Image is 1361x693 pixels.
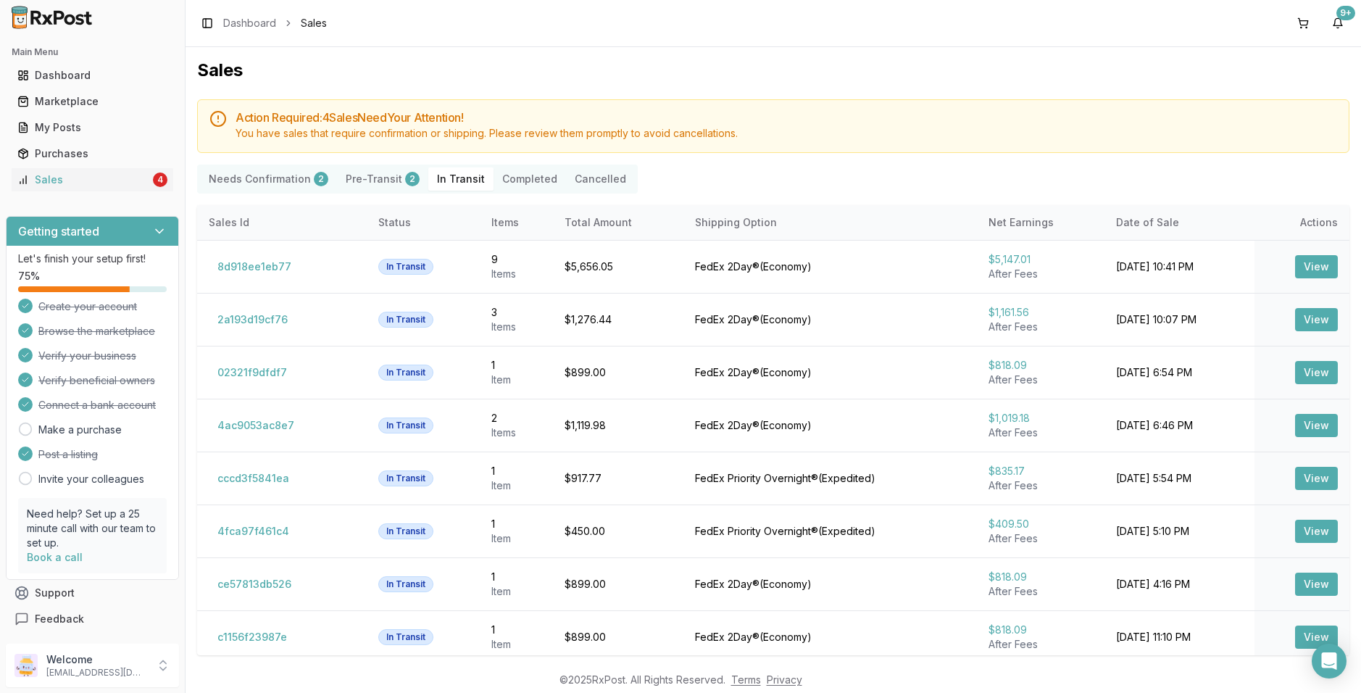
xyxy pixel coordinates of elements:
[6,90,179,113] button: Marketplace
[989,478,1093,493] div: After Fees
[197,205,367,240] th: Sales Id
[12,167,173,193] a: Sales4
[38,447,98,462] span: Post a listing
[378,312,433,328] div: In Transit
[27,507,158,550] p: Need help? Set up a 25 minute call with our team to set up.
[491,267,541,281] div: Item s
[565,577,672,592] div: $899.00
[209,520,298,543] button: 4fca97f461c4
[12,62,173,88] a: Dashboard
[337,167,428,191] button: Pre-Transit
[695,471,965,486] div: FedEx Priority Overnight® ( Expedited )
[17,120,167,135] div: My Posts
[695,312,965,327] div: FedEx 2Day® ( Economy )
[6,142,179,165] button: Purchases
[491,517,541,531] div: 1
[1326,12,1349,35] button: 9+
[209,626,296,649] button: c1156f23987e
[378,629,433,645] div: In Transit
[989,426,1093,440] div: After Fees
[209,414,303,437] button: 4ac9053ac8e7
[18,252,167,266] p: Let's finish your setup first!
[491,411,541,426] div: 2
[989,570,1093,584] div: $818.09
[491,305,541,320] div: 3
[491,623,541,637] div: 1
[209,573,300,596] button: ce57813db526
[989,623,1093,637] div: $818.09
[989,411,1093,426] div: $1,019.18
[12,46,173,58] h2: Main Menu
[683,205,977,240] th: Shipping Option
[491,478,541,493] div: Item
[695,365,965,380] div: FedEx 2Day® ( Economy )
[18,223,99,240] h3: Getting started
[38,398,156,412] span: Connect a bank account
[695,524,965,539] div: FedEx Priority Overnight® ( Expedited )
[491,464,541,478] div: 1
[989,531,1093,546] div: After Fees
[209,308,296,331] button: 2a193d19cf76
[378,470,433,486] div: In Transit
[12,141,173,167] a: Purchases
[1295,573,1338,596] button: View
[35,612,84,626] span: Feedback
[767,673,802,686] a: Privacy
[1104,205,1254,240] th: Date of Sale
[428,167,494,191] button: In Transit
[1116,365,1242,380] div: [DATE] 6:54 PM
[989,305,1093,320] div: $1,161.56
[989,373,1093,387] div: After Fees
[491,570,541,584] div: 1
[153,173,167,187] div: 4
[565,260,672,274] div: $5,656.05
[989,464,1093,478] div: $835.17
[989,252,1093,267] div: $5,147.01
[38,324,155,339] span: Browse the marketplace
[491,426,541,440] div: Item s
[301,16,327,30] span: Sales
[491,373,541,387] div: Item
[1295,626,1338,649] button: View
[367,205,480,240] th: Status
[6,580,179,606] button: Support
[1295,255,1338,278] button: View
[378,365,433,381] div: In Transit
[1116,471,1242,486] div: [DATE] 5:54 PM
[491,531,541,546] div: Item
[223,16,327,30] nav: breadcrumb
[695,630,965,644] div: FedEx 2Day® ( Economy )
[491,320,541,334] div: Item s
[236,126,1337,141] div: You have sales that require confirmation or shipping. Please review them promptly to avoid cancel...
[989,358,1093,373] div: $818.09
[17,94,167,109] div: Marketplace
[494,167,566,191] button: Completed
[989,584,1093,599] div: After Fees
[491,584,541,599] div: Item
[977,205,1104,240] th: Net Earnings
[197,59,1349,82] h1: Sales
[38,423,122,437] a: Make a purchase
[209,467,298,490] button: cccd3f5841ea
[17,173,150,187] div: Sales
[1116,312,1242,327] div: [DATE] 10:07 PM
[989,637,1093,652] div: After Fees
[38,373,155,388] span: Verify beneficial owners
[12,115,173,141] a: My Posts
[14,654,38,677] img: User avatar
[6,116,179,139] button: My Posts
[6,64,179,87] button: Dashboard
[565,418,672,433] div: $1,119.98
[1295,467,1338,490] button: View
[989,320,1093,334] div: After Fees
[491,637,541,652] div: Item
[1312,644,1347,679] div: Open Intercom Messenger
[38,299,137,314] span: Create your account
[553,205,683,240] th: Total Amount
[17,146,167,161] div: Purchases
[1295,414,1338,437] button: View
[46,667,147,679] p: [EMAIL_ADDRESS][DOMAIN_NAME]
[565,471,672,486] div: $917.77
[989,267,1093,281] div: After Fees
[695,418,965,433] div: FedEx 2Day® ( Economy )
